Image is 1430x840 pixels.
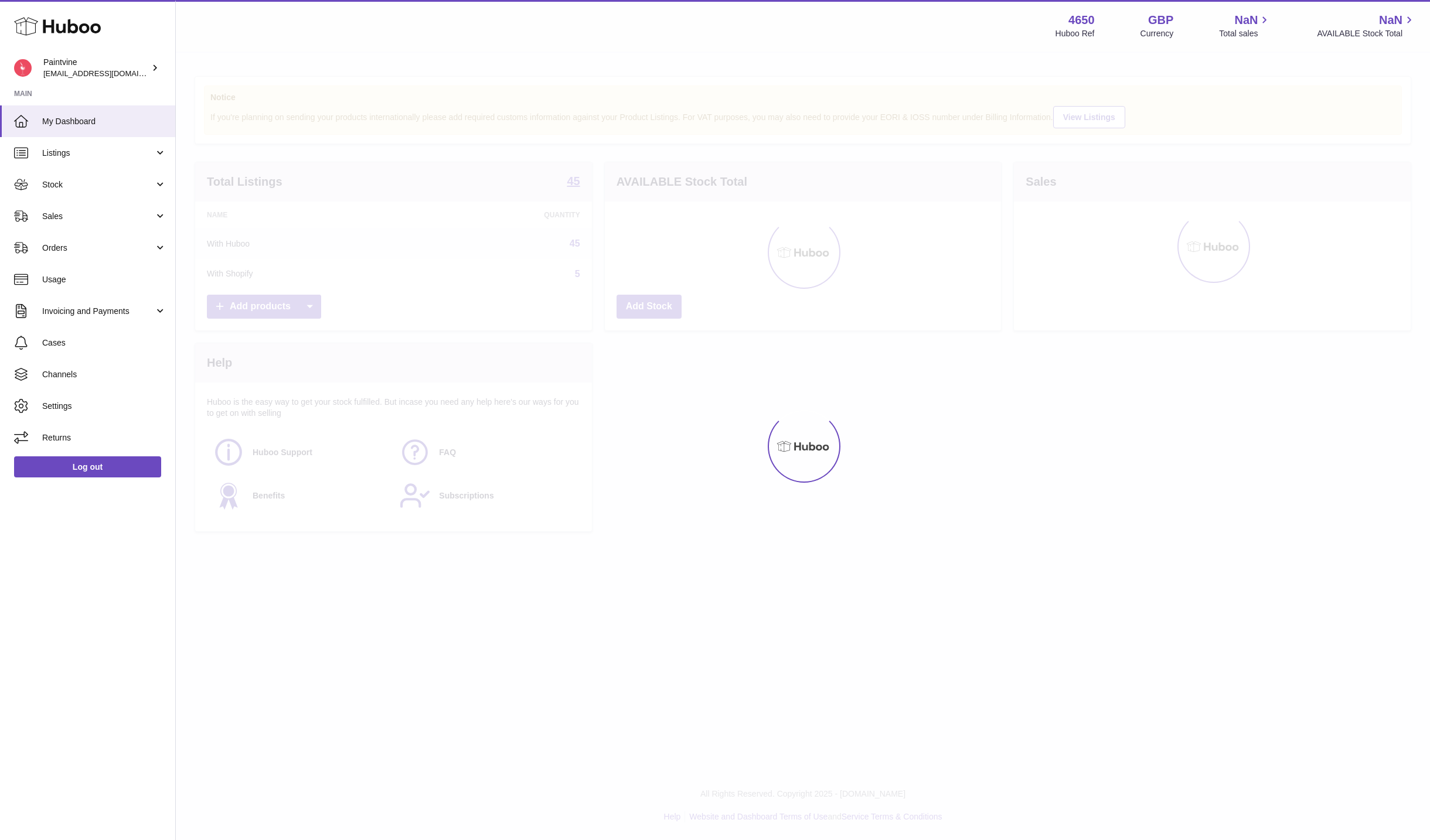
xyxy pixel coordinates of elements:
[1219,28,1271,39] span: Total sales
[14,59,32,77] img: euan@paintvine.co.uk
[42,116,166,127] span: My Dashboard
[42,211,154,222] span: Sales
[1056,28,1095,39] div: Huboo Ref
[1148,12,1173,28] strong: GBP
[42,337,166,349] span: Cases
[43,69,172,78] span: [EMAIL_ADDRESS][DOMAIN_NAME]
[42,401,166,412] span: Settings
[43,57,149,79] div: Paintvine
[42,306,154,317] span: Invoicing and Payments
[42,243,154,254] span: Orders
[1317,12,1416,39] a: NaN AVAILABLE Stock Total
[1068,12,1095,28] strong: 4650
[14,456,161,477] a: Log out
[42,274,166,285] span: Usage
[1379,12,1402,28] span: NaN
[42,432,166,443] span: Returns
[42,179,154,190] span: Stock
[42,369,166,380] span: Channels
[1219,12,1271,39] a: NaN Total sales
[1234,12,1258,28] span: NaN
[1140,28,1174,39] div: Currency
[42,148,154,159] span: Listings
[1317,28,1416,39] span: AVAILABLE Stock Total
